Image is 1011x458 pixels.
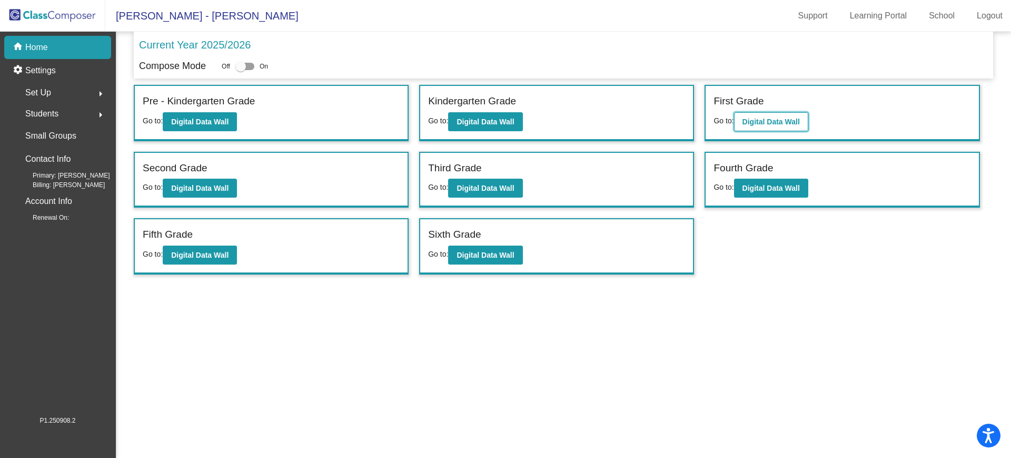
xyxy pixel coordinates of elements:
button: Digital Data Wall [448,112,522,131]
label: Second Grade [143,161,207,176]
button: Digital Data Wall [163,179,237,198]
button: Digital Data Wall [448,179,522,198]
label: Pre - Kindergarten Grade [143,94,255,109]
p: Account Info [25,194,72,209]
b: Digital Data Wall [171,118,229,126]
p: Compose Mode [139,59,206,73]
a: Logout [968,7,1011,24]
b: Digital Data Wall [457,118,514,126]
b: Digital Data Wall [171,251,229,259]
button: Digital Data Wall [163,112,237,131]
span: Set Up [25,85,51,100]
mat-icon: settings [13,64,25,77]
span: Go to: [428,116,448,125]
p: Home [25,41,48,54]
a: Learning Portal [841,7,916,24]
span: Go to: [428,183,448,191]
span: On [260,62,268,71]
button: Digital Data Wall [734,112,808,131]
b: Digital Data Wall [457,251,514,259]
span: [PERSON_NAME] - [PERSON_NAME] [105,7,299,24]
p: Contact Info [25,152,71,167]
b: Digital Data Wall [742,184,800,192]
b: Digital Data Wall [742,118,800,126]
span: Billing: [PERSON_NAME] [16,180,105,190]
label: First Grade [713,94,764,109]
span: Go to: [143,116,163,125]
a: Support [790,7,836,24]
span: Students [25,106,58,121]
span: Off [222,62,230,71]
span: Go to: [143,183,163,191]
b: Digital Data Wall [171,184,229,192]
button: Digital Data Wall [448,246,522,265]
span: Go to: [713,116,734,125]
b: Digital Data Wall [457,184,514,192]
p: Current Year 2025/2026 [139,37,251,53]
p: Small Groups [25,129,76,143]
a: School [920,7,963,24]
mat-icon: arrow_right [94,109,107,121]
mat-icon: home [13,41,25,54]
label: Third Grade [428,161,481,176]
label: Sixth Grade [428,227,481,242]
label: Fifth Grade [143,227,193,242]
label: Kindergarten Grade [428,94,516,109]
button: Digital Data Wall [163,246,237,265]
label: Fourth Grade [713,161,773,176]
span: Renewal On: [16,213,69,222]
span: Go to: [428,250,448,258]
p: Settings [25,64,56,77]
mat-icon: arrow_right [94,87,107,100]
span: Primary: [PERSON_NAME] [16,171,110,180]
span: Go to: [143,250,163,258]
button: Digital Data Wall [734,179,808,198]
span: Go to: [713,183,734,191]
